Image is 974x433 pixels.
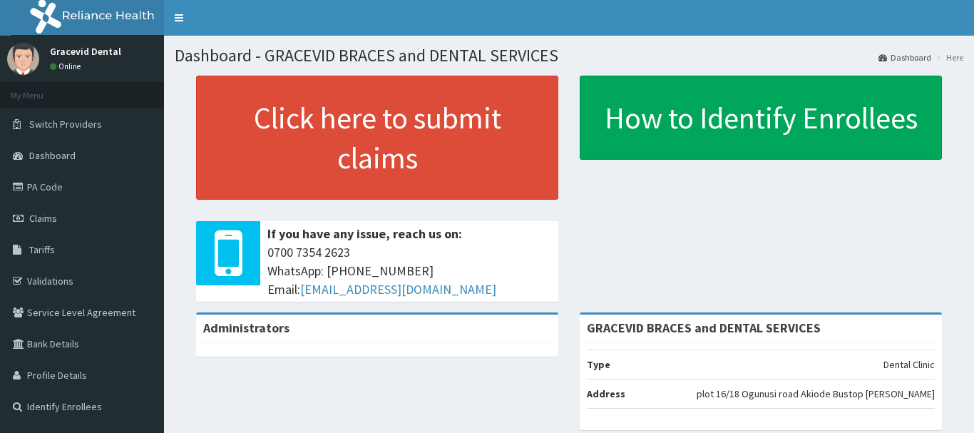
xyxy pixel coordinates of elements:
[878,51,931,63] a: Dashboard
[203,320,289,336] b: Administrators
[580,76,942,160] a: How to Identify Enrollees
[50,61,84,71] a: Online
[883,357,935,372] p: Dental Clinic
[267,225,462,242] b: If you have any issue, reach us on:
[29,149,76,162] span: Dashboard
[7,43,39,75] img: User Image
[29,243,55,256] span: Tariffs
[29,118,102,131] span: Switch Providers
[587,320,821,336] strong: GRACEVID BRACES and DENTAL SERVICES
[933,51,963,63] li: Here
[587,358,610,371] b: Type
[50,46,121,56] p: Gracevid Dental
[697,387,935,401] p: plot 16/18 Ogunusi road Akiode Bustop [PERSON_NAME]
[587,387,625,400] b: Address
[267,243,551,298] span: 0700 7354 2623 WhatsApp: [PHONE_NUMBER] Email:
[175,46,963,65] h1: Dashboard - GRACEVID BRACES and DENTAL SERVICES
[196,76,558,200] a: Click here to submit claims
[29,212,57,225] span: Claims
[300,281,496,297] a: [EMAIL_ADDRESS][DOMAIN_NAME]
